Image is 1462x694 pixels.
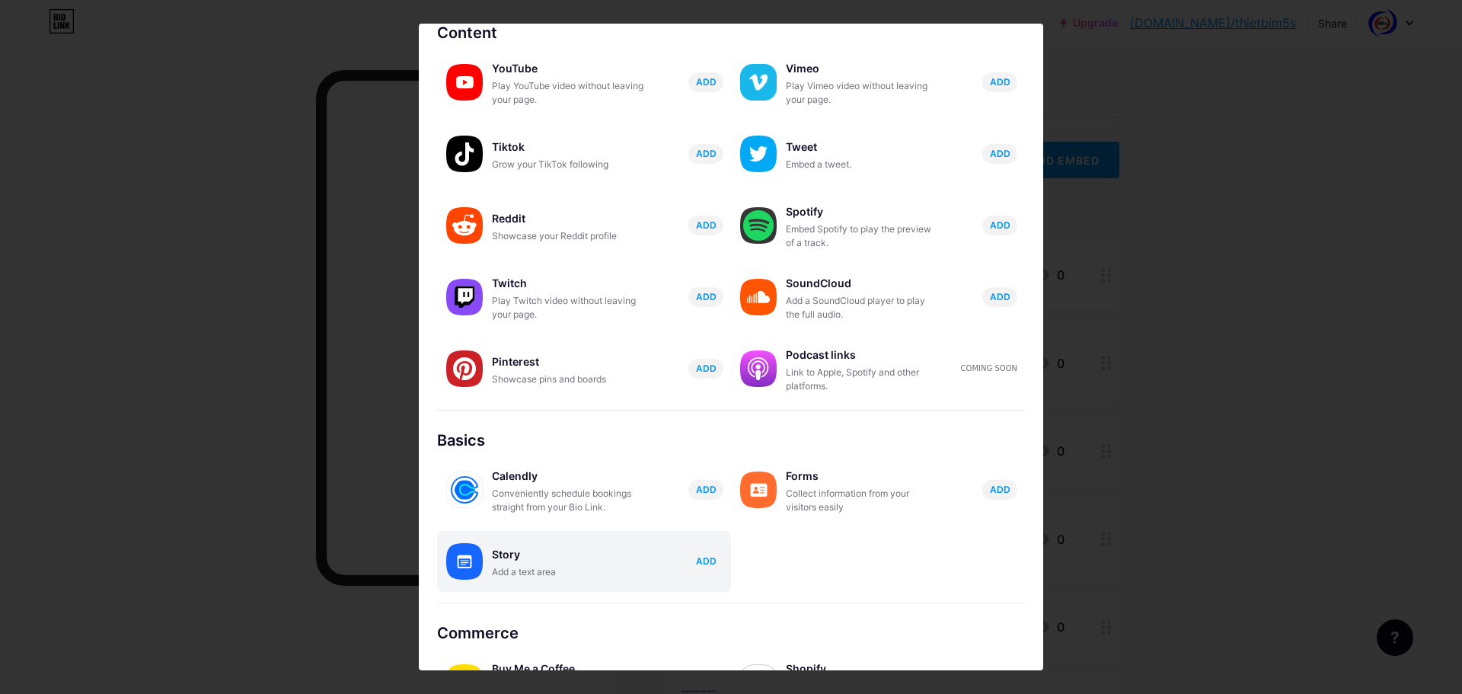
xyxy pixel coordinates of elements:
div: Conveniently schedule bookings straight from your Bio Link. [492,487,644,514]
div: Showcase your Reddit profile [492,229,644,243]
span: ADD [990,483,1010,496]
span: ADD [696,219,717,232]
div: SoundCloud [786,273,938,294]
img: calendly [446,472,483,508]
button: ADD [688,144,723,164]
div: Tiktok [492,136,644,158]
div: Tweet [786,136,938,158]
button: ADD [688,216,723,235]
div: Showcase pins and boards [492,373,644,386]
div: Vimeo [786,58,938,79]
div: Podcast links [786,344,938,366]
div: Pinterest [492,351,644,373]
button: ADD [688,72,723,92]
span: ADD [696,483,717,496]
div: Reddit [492,208,644,229]
button: ADD [982,216,1017,235]
span: ADD [696,362,717,375]
span: ADD [696,555,717,568]
span: ADD [990,219,1010,232]
div: YouTube [492,58,644,79]
div: Calendly [492,465,644,487]
img: youtube [446,64,483,101]
span: ADD [696,75,717,88]
button: ADD [982,72,1017,92]
div: Add a text area [492,565,644,579]
img: pinterest [446,350,483,387]
div: Play Vimeo video without leaving your page. [786,79,938,107]
div: Play Twitch video without leaving your page. [492,294,644,321]
div: Add a SoundCloud player to play the full audio. [786,294,938,321]
div: Embed Spotify to play the preview of a track. [786,222,938,250]
button: ADD [688,480,723,500]
img: twitch [446,279,483,315]
div: Shopify [786,658,938,680]
span: ADD [696,290,717,303]
button: ADD [982,287,1017,307]
div: Collect information from your visitors easily [786,487,938,514]
div: Link to Apple, Spotify and other platforms. [786,366,938,393]
div: Forms [786,465,938,487]
img: story [446,543,483,580]
img: twitter [740,136,777,172]
div: Embed a tweet. [786,158,938,171]
img: forms [740,472,777,508]
img: tiktok [446,136,483,172]
div: Grow your TikTok following [492,158,644,171]
img: vimeo [740,64,777,101]
img: podcastlinks [740,350,777,387]
img: spotify [740,207,777,244]
div: Buy Me a Coffee [492,658,644,680]
div: Play YouTube video without leaving your page. [492,79,644,107]
button: ADD [982,480,1017,500]
button: ADD [982,144,1017,164]
span: ADD [696,147,717,160]
div: Spotify [786,201,938,222]
div: Content [437,21,1025,44]
div: Coming soon [961,363,1017,374]
button: ADD [688,552,723,571]
img: reddit [446,207,483,244]
span: ADD [990,75,1010,88]
button: ADD [688,359,723,379]
button: ADD [688,287,723,307]
div: Basics [437,429,1025,452]
div: Commerce [437,622,1025,644]
img: soundcloud [740,279,777,315]
span: ADD [990,290,1010,303]
div: Story [492,544,644,565]
div: Twitch [492,273,644,294]
span: ADD [990,147,1010,160]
